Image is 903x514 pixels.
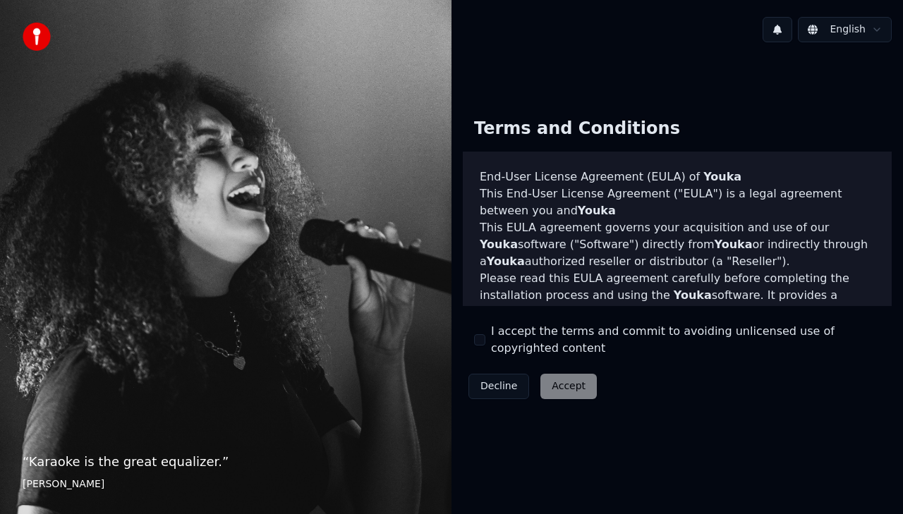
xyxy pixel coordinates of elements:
[23,452,429,472] p: “ Karaoke is the great equalizer. ”
[480,219,875,270] p: This EULA agreement governs your acquisition and use of our software ("Software") directly from o...
[463,106,691,152] div: Terms and Conditions
[23,477,429,491] footer: [PERSON_NAME]
[23,23,51,51] img: youka
[674,288,712,302] span: Youka
[480,270,875,338] p: Please read this EULA agreement carefully before completing the installation process and using th...
[715,238,753,251] span: Youka
[703,170,741,183] span: Youka
[468,374,529,399] button: Decline
[491,323,880,357] label: I accept the terms and commit to avoiding unlicensed use of copyrighted content
[487,255,525,268] span: Youka
[480,169,875,185] h3: End-User License Agreement (EULA) of
[580,305,618,319] span: Youka
[578,204,616,217] span: Youka
[480,185,875,219] p: This End-User License Agreement ("EULA") is a legal agreement between you and
[480,238,518,251] span: Youka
